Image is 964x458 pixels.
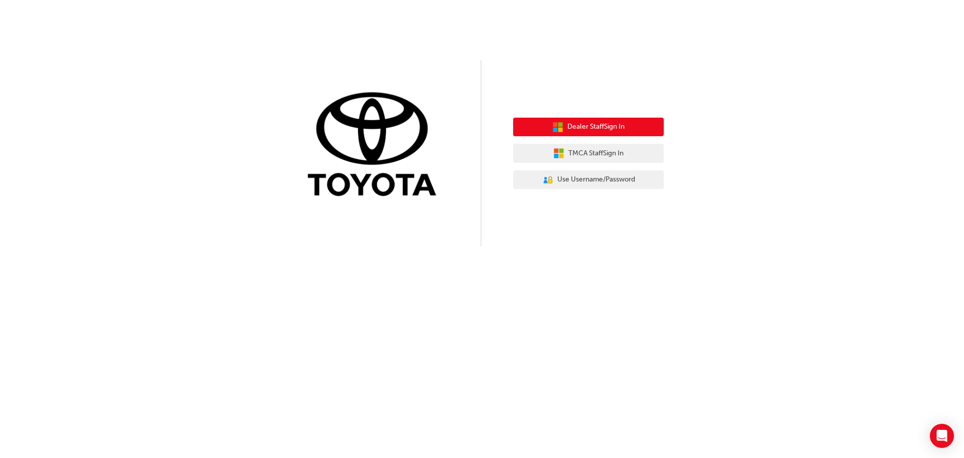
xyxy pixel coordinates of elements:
span: Dealer Staff Sign In [567,121,625,133]
button: TMCA StaffSign In [513,144,664,163]
button: Dealer StaffSign In [513,118,664,137]
button: Use Username/Password [513,170,664,190]
span: Use Username/Password [557,174,635,186]
span: TMCA Staff Sign In [568,148,624,159]
img: Trak [300,90,451,201]
div: Open Intercom Messenger [930,424,954,448]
